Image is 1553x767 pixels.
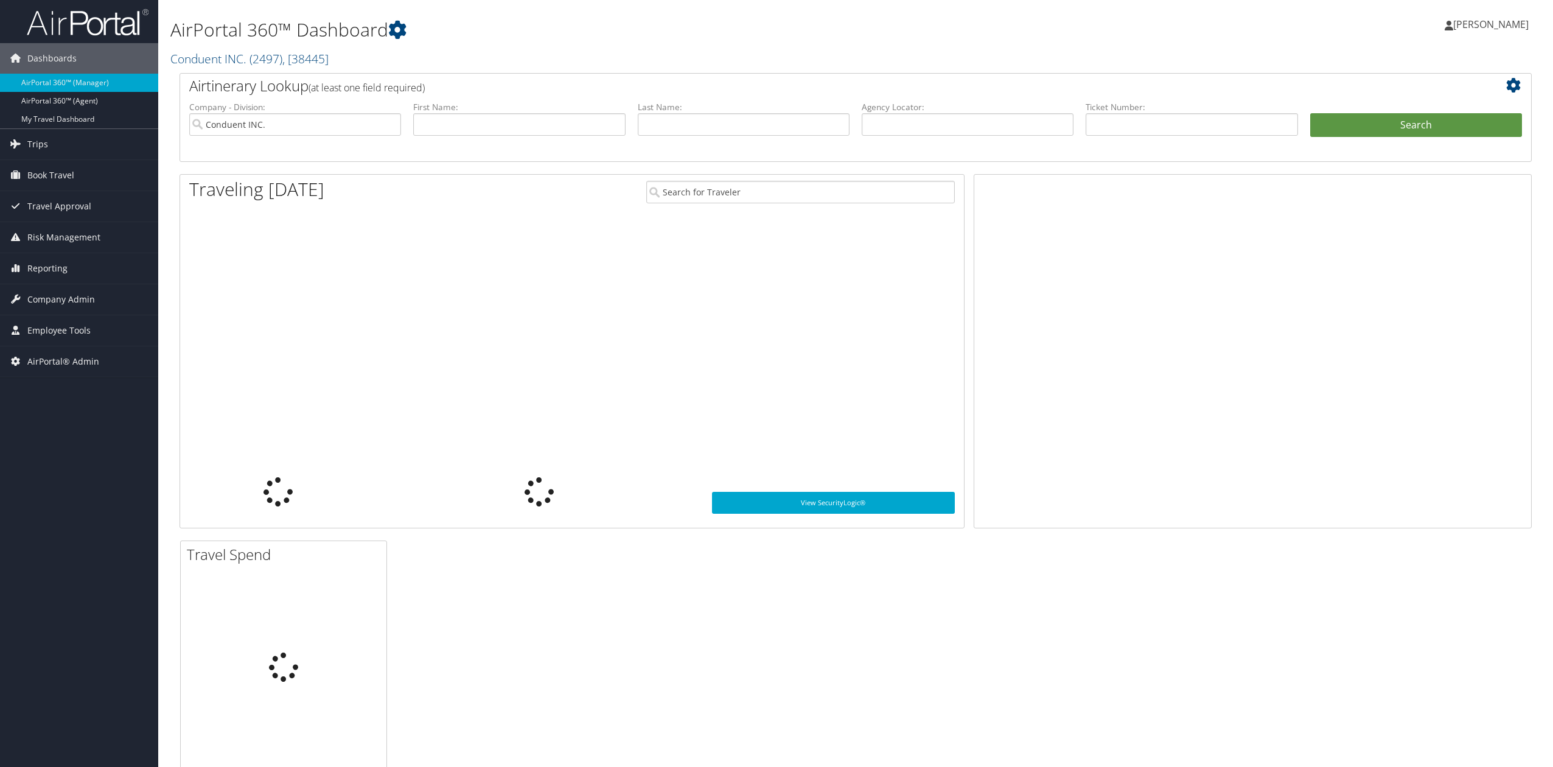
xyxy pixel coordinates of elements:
[1310,113,1522,138] button: Search
[170,51,329,67] a: Conduent INC.
[27,222,100,253] span: Risk Management
[1453,18,1529,31] span: [PERSON_NAME]
[27,160,74,191] span: Book Travel
[1445,6,1541,43] a: [PERSON_NAME]
[187,544,386,565] h2: Travel Spend
[309,81,425,94] span: (at least one field required)
[27,346,99,377] span: AirPortal® Admin
[189,177,324,202] h1: Traveling [DATE]
[638,101,850,113] label: Last Name:
[413,101,625,113] label: First Name:
[189,75,1409,96] h2: Airtinerary Lookup
[27,253,68,284] span: Reporting
[27,129,48,159] span: Trips
[27,191,91,222] span: Travel Approval
[250,51,282,67] span: ( 2497 )
[1086,101,1297,113] label: Ticket Number:
[862,101,1073,113] label: Agency Locator:
[27,284,95,315] span: Company Admin
[282,51,329,67] span: , [ 38445 ]
[170,17,1084,43] h1: AirPortal 360™ Dashboard
[189,101,401,113] label: Company - Division:
[27,8,148,37] img: airportal-logo.png
[27,43,77,74] span: Dashboards
[712,492,955,514] a: View SecurityLogic®
[646,181,955,203] input: Search for Traveler
[27,315,91,346] span: Employee Tools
